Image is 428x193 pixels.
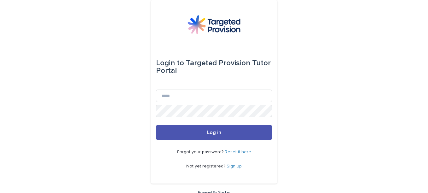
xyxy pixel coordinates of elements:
div: Targeted Provision Tutor Portal [156,54,272,79]
span: Log in [207,130,221,135]
img: M5nRWzHhSzIhMunXDL62 [188,15,240,34]
span: Not yet registered? [186,164,227,168]
button: Log in [156,125,272,140]
a: Sign up [227,164,242,168]
span: Forgot your password? [177,150,225,154]
a: Reset it here [225,150,251,154]
span: Login to [156,59,184,67]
